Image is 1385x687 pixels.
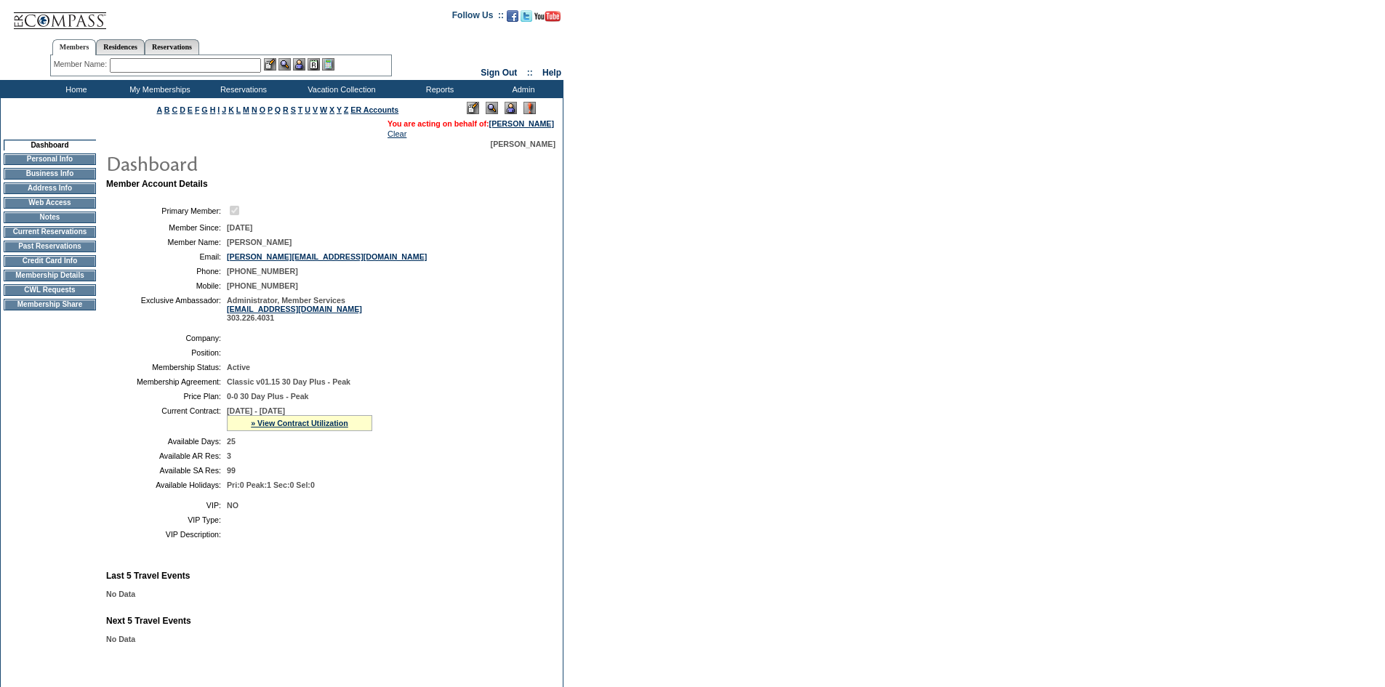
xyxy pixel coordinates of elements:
span: 0-0 30 Day Plus - Peak [227,392,309,401]
a: Follow us on Twitter [521,15,532,23]
a: [EMAIL_ADDRESS][DOMAIN_NAME] [227,305,362,313]
img: Impersonate [505,102,517,114]
img: Subscribe to our YouTube Channel [534,11,561,22]
td: Home [33,80,116,98]
a: M [243,105,249,114]
td: Admin [480,80,563,98]
td: CWL Requests [4,284,96,296]
td: Business Info [4,168,96,180]
img: Edit Mode [467,102,479,114]
a: I [217,105,220,114]
img: Log Concern/Member Elevation [523,102,536,114]
a: Residences [96,39,145,55]
b: Next 5 Travel Events [106,616,191,626]
td: Available SA Res: [112,466,221,475]
a: Y [337,105,342,114]
a: G [201,105,207,114]
img: View Mode [486,102,498,114]
a: Help [542,68,561,78]
a: L [236,105,241,114]
td: Mobile: [112,281,221,290]
td: Reports [396,80,480,98]
a: Z [344,105,349,114]
a: E [188,105,193,114]
td: VIP Description: [112,530,221,539]
td: Price Plan: [112,392,221,401]
a: Sign Out [481,68,517,78]
td: Dashboard [4,140,96,150]
td: Company: [112,334,221,342]
span: 99 [227,466,236,475]
a: X [329,105,334,114]
a: C [172,105,177,114]
span: 25 [227,437,236,446]
td: Membership Details [4,270,96,281]
td: Current Reservations [4,226,96,238]
a: D [180,105,185,114]
td: Notes [4,212,96,223]
td: Membership Status: [112,363,221,371]
span: [PHONE_NUMBER] [227,267,298,276]
td: Personal Info [4,153,96,165]
a: Members [52,39,97,55]
td: Address Info [4,182,96,194]
td: VIP: [112,501,221,510]
img: Impersonate [293,58,305,71]
a: » View Contract Utilization [251,419,348,427]
a: R [283,105,289,114]
td: Vacation Collection [284,80,396,98]
a: [PERSON_NAME][EMAIL_ADDRESS][DOMAIN_NAME] [227,252,427,261]
td: Web Access [4,197,96,209]
td: Available AR Res: [112,451,221,460]
td: Credit Card Info [4,255,96,267]
img: Reservations [308,58,320,71]
span: [DATE] [227,223,252,232]
div: No Data [106,590,554,598]
span: [DATE] - [DATE] [227,406,285,415]
span: Classic v01.15 30 Day Plus - Peak [227,377,350,386]
a: H [210,105,216,114]
td: Membership Share [4,299,96,310]
a: ER Accounts [350,105,398,114]
a: Q [275,105,281,114]
td: Email: [112,252,221,261]
img: b_edit.gif [264,58,276,71]
a: S [291,105,296,114]
span: NO [227,501,238,510]
span: Administrator, Member Services 303.226.4031 [227,296,362,322]
div: Member Name: [54,58,110,71]
span: You are acting on behalf of: [388,119,554,128]
td: Member Since: [112,223,221,232]
img: View [278,58,291,71]
td: Membership Agreement: [112,377,221,386]
a: P [268,105,273,114]
td: Reservations [200,80,284,98]
a: A [157,105,162,114]
span: Active [227,363,250,371]
img: b_calculator.gif [322,58,334,71]
a: N [252,105,257,114]
img: Follow us on Twitter [521,10,532,22]
a: T [298,105,303,114]
a: Become our fan on Facebook [507,15,518,23]
b: Member Account Details [106,179,208,189]
td: My Memberships [116,80,200,98]
span: Pri:0 Peak:1 Sec:0 Sel:0 [227,481,315,489]
td: Member Name: [112,238,221,246]
a: W [320,105,327,114]
span: 3 [227,451,231,460]
span: :: [527,68,533,78]
a: K [228,105,234,114]
td: Available Days: [112,437,221,446]
td: Past Reservations [4,241,96,252]
td: Position: [112,348,221,357]
td: Primary Member: [112,204,221,217]
td: Phone: [112,267,221,276]
a: [PERSON_NAME] [489,119,554,128]
span: [PERSON_NAME] [491,140,555,148]
img: pgTtlDashboard.gif [105,148,396,177]
td: VIP Type: [112,515,221,524]
a: V [313,105,318,114]
a: U [305,105,310,114]
td: Follow Us :: [452,9,504,26]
